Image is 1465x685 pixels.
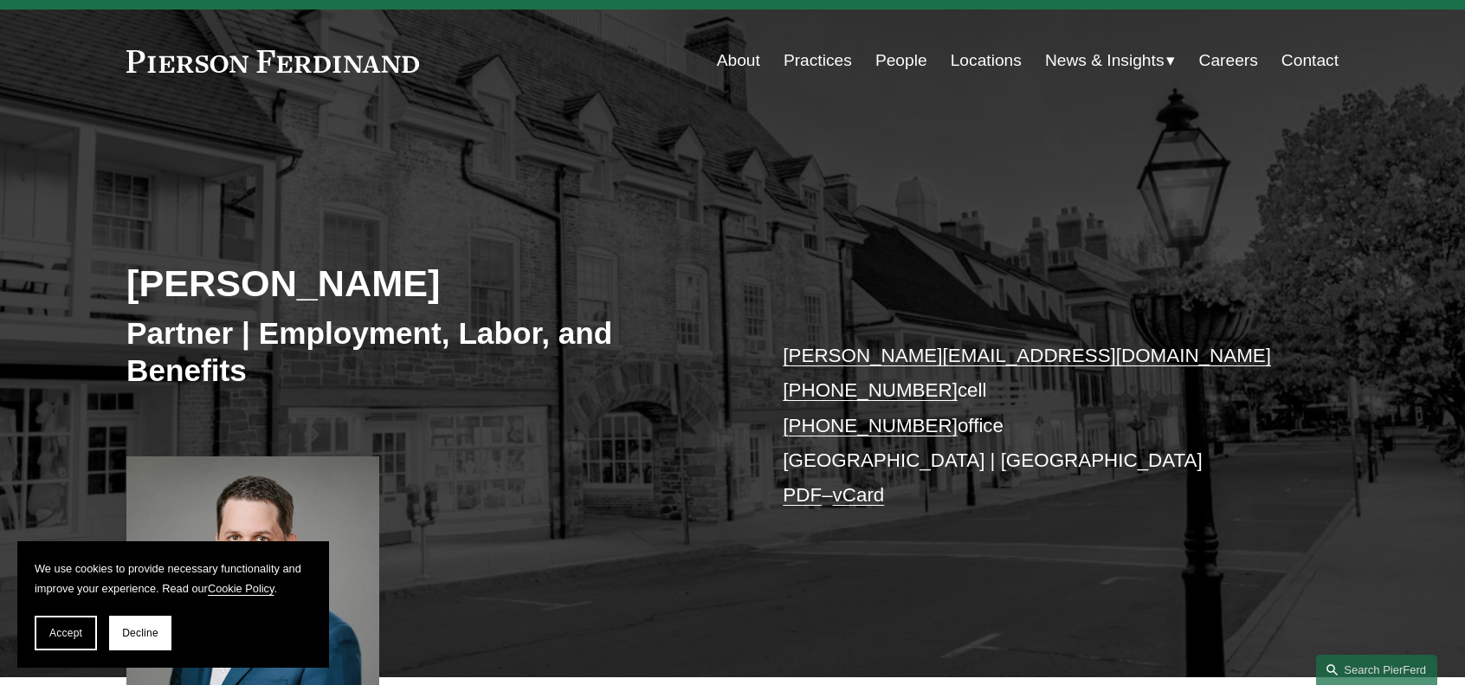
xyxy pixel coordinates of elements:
[783,339,1288,514] p: cell office [GEOGRAPHIC_DATA] | [GEOGRAPHIC_DATA] –
[126,314,732,390] h3: Partner | Employment, Labor, and Benefits
[783,415,958,436] a: [PHONE_NUMBER]
[1045,46,1165,76] span: News & Insights
[784,44,852,77] a: Practices
[17,541,329,668] section: Cookie banner
[783,345,1271,366] a: [PERSON_NAME][EMAIL_ADDRESS][DOMAIN_NAME]
[1045,44,1176,77] a: folder dropdown
[49,627,82,639] span: Accept
[35,616,97,650] button: Accept
[126,261,732,306] h2: [PERSON_NAME]
[783,379,958,401] a: [PHONE_NUMBER]
[833,484,885,506] a: vCard
[122,627,158,639] span: Decline
[783,484,822,506] a: PDF
[1199,44,1258,77] a: Careers
[875,44,927,77] a: People
[1281,44,1339,77] a: Contact
[208,582,274,595] a: Cookie Policy
[717,44,760,77] a: About
[951,44,1022,77] a: Locations
[35,559,312,598] p: We use cookies to provide necessary functionality and improve your experience. Read our .
[109,616,171,650] button: Decline
[1316,655,1437,685] a: Search this site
